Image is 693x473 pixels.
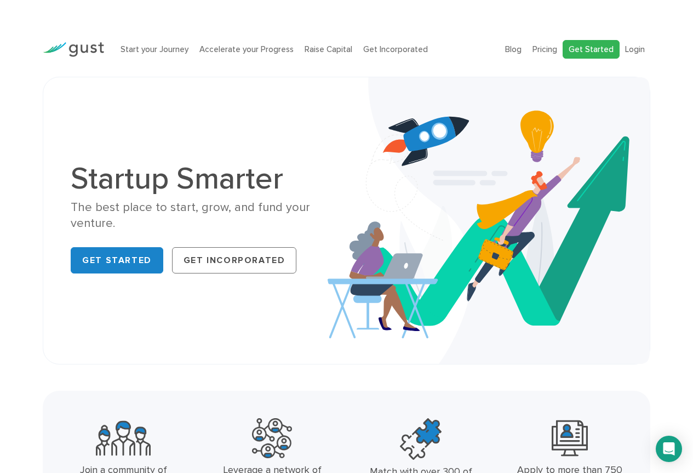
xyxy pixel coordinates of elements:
a: Pricing [532,44,557,54]
a: Start your Journey [121,44,188,54]
a: Get Started [563,40,620,59]
a: Get Incorporated [172,247,297,273]
a: Blog [505,44,522,54]
img: Top Accelerators [400,418,442,460]
div: The best place to start, grow, and fund your venture. [71,200,338,232]
div: Open Intercom Messenger [656,436,682,462]
img: Powerful Partners [252,418,292,458]
a: Accelerate your Progress [199,44,294,54]
img: Gust Logo [43,42,104,57]
a: Login [625,44,645,54]
img: Community Founders [96,418,151,458]
a: Get Started [71,247,163,273]
a: Get Incorporated [363,44,428,54]
img: Leading Angel Investment [552,418,588,458]
a: Raise Capital [305,44,352,54]
h1: Startup Smarter [71,163,338,194]
img: Startup Smarter Hero [328,77,650,364]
